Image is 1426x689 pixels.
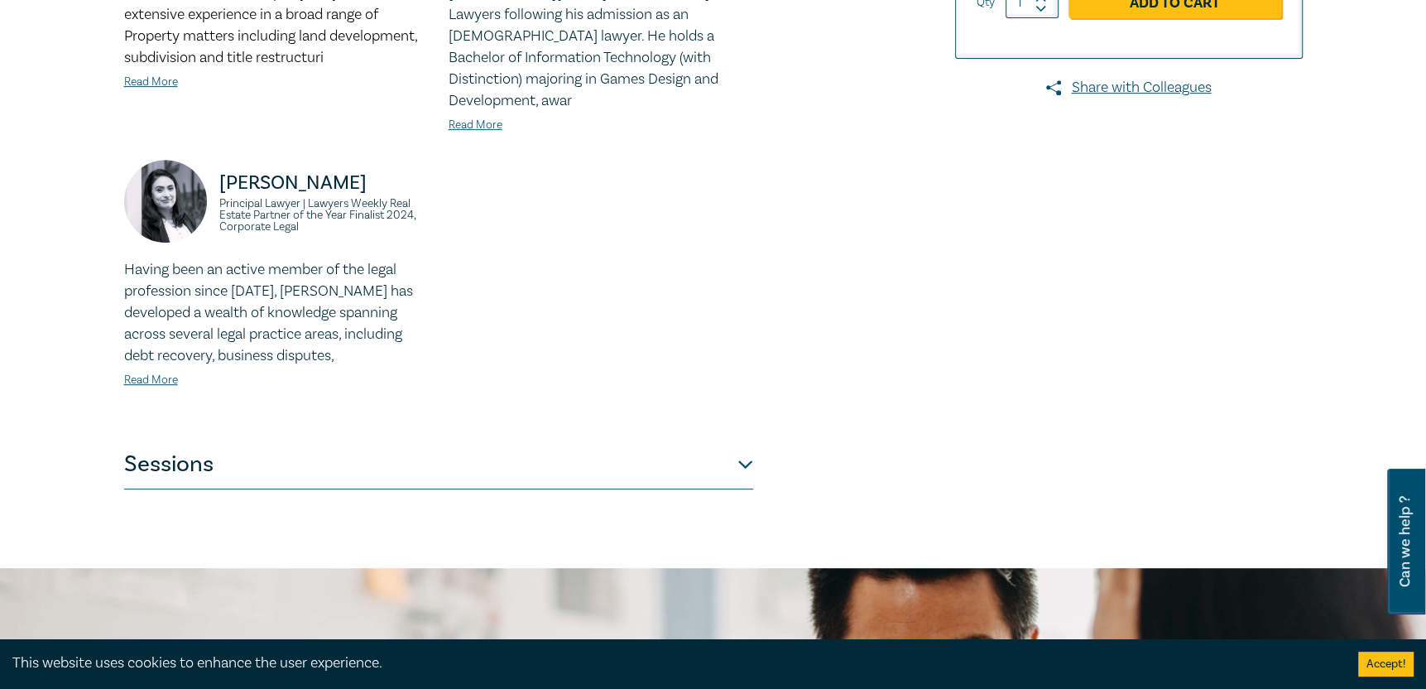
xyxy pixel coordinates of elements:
[449,118,502,132] a: Read More
[219,170,429,196] p: [PERSON_NAME]
[219,198,429,233] small: Principal Lawyer | Lawyers Weekly Real Estate Partner of the Year Finalist 2024, Corporate Legal
[124,160,207,243] img: https://s3.ap-southeast-2.amazonaws.com/leo-cussen-store-production-content/Contacts/Zohra%20Ali/...
[1358,652,1414,677] button: Accept cookies
[1397,479,1413,605] span: Can we help ?
[124,373,178,388] a: Read More
[124,75,178,89] a: Read More
[124,259,429,367] p: Having been an active member of the legal profession since [DATE], [PERSON_NAME] has developed a ...
[12,653,1333,674] div: This website uses cookies to enhance the user experience.
[124,440,753,489] button: Sessions
[955,77,1303,99] a: Share with Colleagues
